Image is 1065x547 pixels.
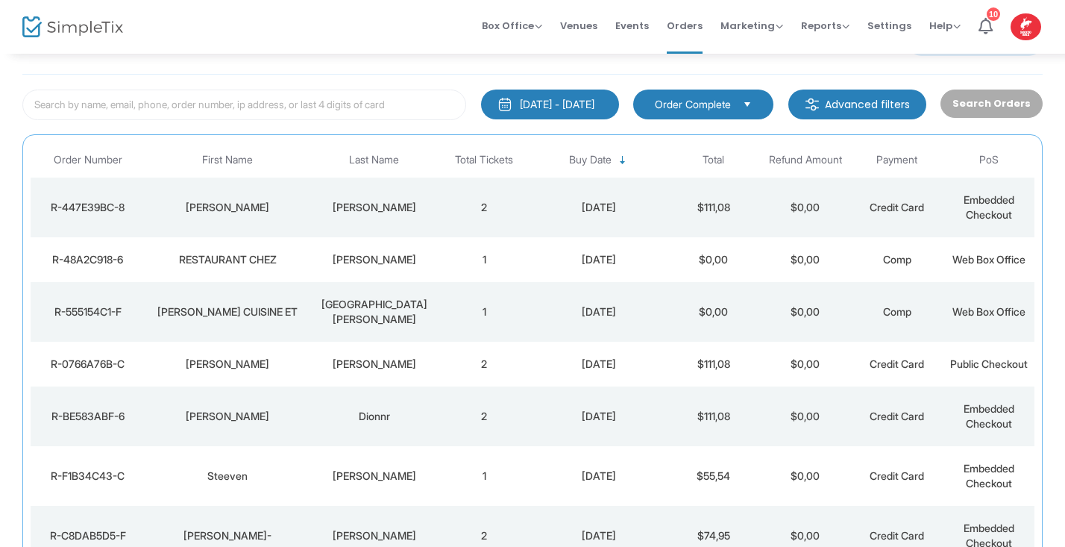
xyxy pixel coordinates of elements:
td: 1 [439,446,530,506]
span: Buy Date [569,154,612,166]
div: R-BE583ABF-6 [34,409,142,424]
div: Marie- [149,528,307,543]
th: Refund Amount [759,143,851,178]
span: Payment [876,154,917,166]
div: Lavoie [314,469,435,484]
td: $0,00 [759,237,851,282]
td: $0,00 [667,282,759,342]
img: filter [805,97,820,112]
td: $0,00 [667,237,759,282]
div: R-447E39BC-8 [34,200,142,215]
td: $0,00 [759,387,851,446]
td: $111,08 [667,178,759,237]
span: Embedded Checkout [964,462,1014,490]
input: Search by name, email, phone, order number, ip address, or last 4 digits of card [22,90,466,120]
td: $111,08 [667,342,759,387]
td: $0,00 [759,342,851,387]
div: Paradis [314,200,435,215]
img: monthly [497,97,512,112]
div: BOLDUC [314,252,435,267]
td: $111,08 [667,387,759,446]
span: Web Box Office [952,305,1025,318]
td: 2 [439,342,530,387]
div: Steeven [149,469,307,484]
span: Credit Card [870,410,924,422]
span: Orders [667,7,703,45]
div: SALLE DE BAINS [314,297,435,327]
div: Christine Lemieux [314,528,435,543]
span: Reports [801,19,849,33]
div: Lydia [149,200,307,215]
div: R-0766A76B-C [34,357,142,372]
div: R-48A2C918-6 [34,252,142,267]
m-button: Advanced filters [788,90,926,119]
td: 1 [439,237,530,282]
div: [DATE] - [DATE] [520,97,594,112]
div: Ariane [149,357,307,372]
span: Settings [867,7,911,45]
span: Order Number [54,154,122,166]
div: 2025-08-15 [534,252,664,267]
th: Total [667,143,759,178]
span: First Name [202,154,253,166]
td: 1 [439,282,530,342]
div: 2025-08-15 [534,200,664,215]
span: Embedded Checkout [964,402,1014,430]
span: Credit Card [870,529,924,542]
div: R-F1B34C43-C [34,469,142,484]
td: 2 [439,178,530,237]
div: R-C8DAB5D5-F [34,528,142,543]
span: Credit Card [870,357,924,370]
td: $0,00 [759,446,851,506]
td: $0,00 [759,282,851,342]
span: Help [929,19,961,33]
span: Events [615,7,649,45]
div: Letourneau [314,357,435,372]
div: 2025-08-15 [534,409,664,424]
div: R-555154C1-F [34,304,142,319]
td: $55,54 [667,446,759,506]
span: Embedded Checkout [964,193,1014,221]
span: PoS [979,154,999,166]
div: SIMARD CUISINE ET [149,304,307,319]
div: Alex [149,409,307,424]
div: 2025-08-15 [534,304,664,319]
span: Venues [560,7,597,45]
span: Comp [883,305,911,318]
span: Comp [883,253,911,266]
div: 2025-08-15 [534,357,664,372]
div: 2025-08-15 [534,469,664,484]
span: Marketing [720,19,783,33]
div: 10 [987,7,1000,21]
span: Public Checkout [950,357,1028,370]
td: 2 [439,387,530,446]
span: Last Name [349,154,399,166]
span: Web Box Office [952,253,1025,266]
span: Order Complete [655,97,731,112]
button: Select [737,96,758,113]
div: 2025-08-14 [534,528,664,543]
div: RESTAURANT CHEZ [149,252,307,267]
th: Total Tickets [439,143,530,178]
td: $0,00 [759,178,851,237]
span: Credit Card [870,201,924,213]
div: Dionnr [314,409,435,424]
span: Sortable [617,154,629,166]
button: [DATE] - [DATE] [481,90,619,119]
span: Credit Card [870,469,924,482]
span: Box Office [482,19,542,33]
